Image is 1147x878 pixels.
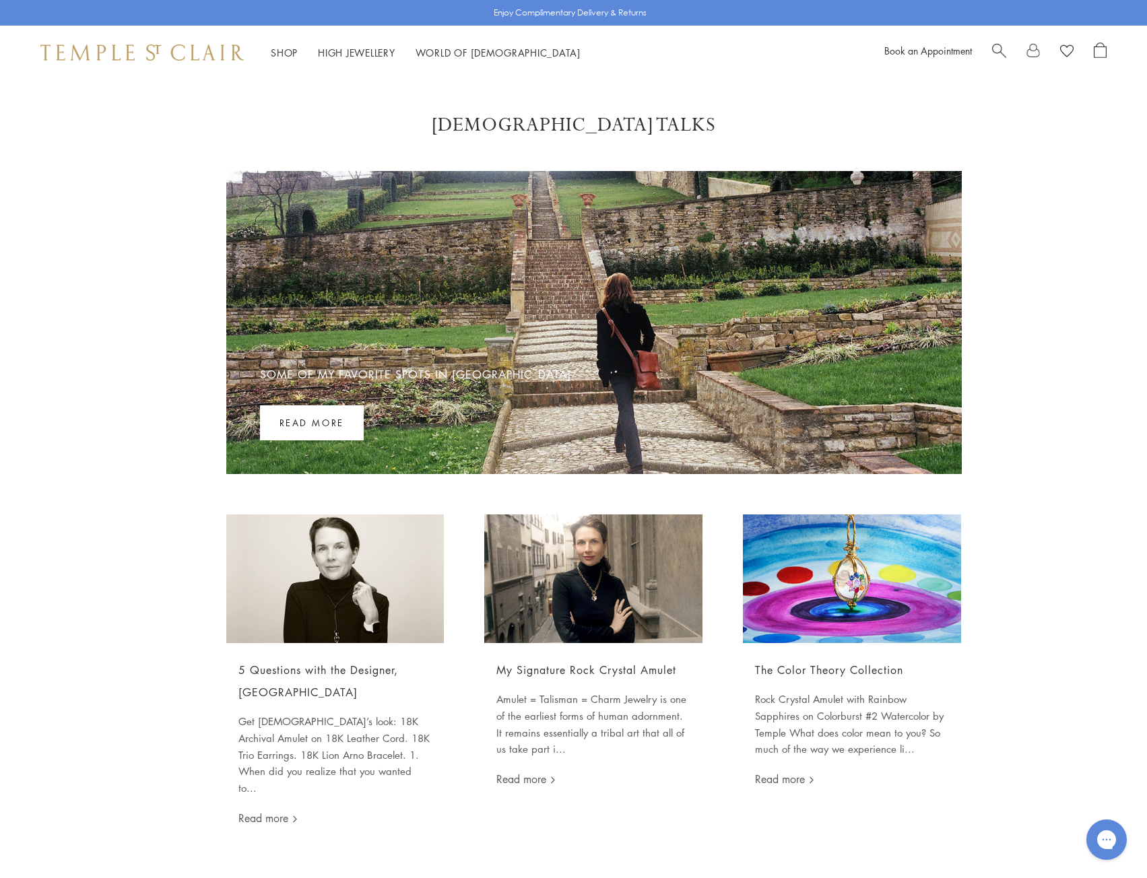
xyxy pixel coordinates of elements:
a: Search [992,42,1006,63]
img: 5 Questions with the Designer, Temple St. Clair [226,514,445,643]
p: Amulet = Talisman = Charm Jewelry is one of the earliest forms of human adornment. It remains ess... [496,691,690,757]
a: View Wishlist [1060,42,1074,63]
p: Rock Crystal Amulet with Rainbow Sapphires on Colorburst #2 Watercolor by Temple What does color ... [755,691,949,757]
a: Read more [238,811,298,825]
a: My Signature Rock Crystal Amulet [496,663,676,677]
img: My Signature Rock Crystal Amulet [484,514,702,643]
a: World of [DEMOGRAPHIC_DATA]World of [DEMOGRAPHIC_DATA] [416,46,581,59]
a: Read more [496,772,556,786]
a: Read more [755,772,814,786]
a: Some of My Favorite Spots in [GEOGRAPHIC_DATA] [260,367,571,382]
h1: [DEMOGRAPHIC_DATA] Talks [54,113,1093,137]
iframe: Gorgias live chat messenger [1080,815,1134,865]
a: Book an Appointment [884,44,972,57]
a: ShopShop [271,46,298,59]
a: High JewelleryHigh Jewellery [318,46,395,59]
a: Read more [260,405,364,440]
a: The Color Theory Collection [755,663,903,677]
p: Enjoy Complimentary Delivery & Returns [494,6,647,20]
a: Open Shopping Bag [1094,42,1107,63]
img: The Color Theory Collection [743,514,961,643]
a: 5 Questions with the Designer, [GEOGRAPHIC_DATA] [238,663,398,700]
nav: Main navigation [271,44,581,61]
p: Get [DEMOGRAPHIC_DATA]’s look: 18K Archival Amulet on 18K Leather Cord. 18K Trio Earrings. 18K Li... [238,713,432,797]
img: Temple St. Clair [40,44,244,61]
